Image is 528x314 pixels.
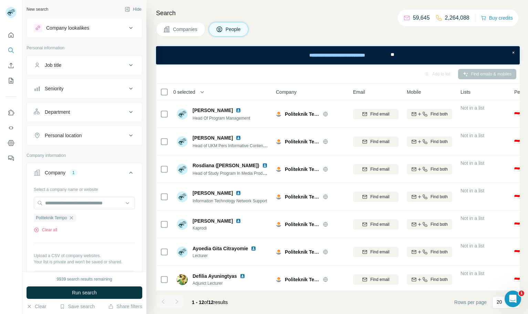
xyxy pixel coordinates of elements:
span: Find both [431,166,448,172]
p: 2,264,088 [445,14,469,22]
button: Find both [407,274,452,285]
button: Department [27,104,142,120]
span: Lists [460,89,470,95]
img: Logo of Politeknik Tempo [276,139,281,144]
span: Politeknik Tempo [36,215,67,221]
button: Find email [353,164,398,174]
button: Find email [353,192,398,202]
button: Company1 [27,164,142,184]
span: Not in a list [460,271,484,276]
span: Find both [431,276,448,283]
span: Find both [431,111,448,117]
button: Enrich CSV [6,59,17,72]
span: Mobile [407,89,421,95]
span: Find both [431,249,448,255]
button: Use Surfe on LinkedIn [6,107,17,119]
span: Not in a list [460,215,484,221]
span: Find both [431,221,448,227]
img: LinkedIn logo [262,163,268,168]
span: Head of UKM Pers Informative Content Coordinator [193,143,287,148]
span: Not in a list [460,133,484,138]
button: Find both [407,219,452,230]
button: Find both [407,164,452,174]
span: Find email [370,111,389,117]
button: Clear all [34,227,57,233]
span: Politeknik Tempo [285,138,319,145]
span: Politeknik Tempo [285,166,319,173]
span: Adjunct Lecturer [193,280,248,286]
span: Run search [72,289,97,296]
span: Find email [370,221,389,227]
span: 🇮🇩 [514,138,520,145]
div: Personal location [45,132,82,139]
iframe: Banner [156,46,520,64]
span: Lecturer [193,253,259,259]
span: [PERSON_NAME] [193,190,233,196]
span: 🇮🇩 [514,111,520,118]
button: Upload a list of companies [34,271,135,283]
p: 20 [497,298,502,305]
span: Find email [370,139,389,145]
span: 0 selected [173,89,195,95]
img: Logo of Politeknik Tempo [276,194,281,200]
p: Company information [27,152,142,159]
img: Avatar [177,246,188,257]
div: Job title [45,62,61,69]
button: Hide [120,4,146,14]
span: Find email [370,194,389,200]
button: Quick start [6,29,17,41]
button: Find email [353,136,398,147]
span: 🇮🇩 [514,166,520,173]
button: Job title [27,57,142,73]
img: LinkedIn logo [240,273,245,279]
button: Clear [27,303,46,310]
span: Find email [370,249,389,255]
span: Find email [370,166,389,172]
iframe: Intercom live chat [505,291,521,307]
button: Use Surfe API [6,122,17,134]
button: Find email [353,219,398,230]
img: Logo of Politeknik Tempo [276,111,281,117]
button: Find both [407,136,452,147]
img: Logo of Politeknik Tempo [276,277,281,282]
img: Avatar [177,109,188,120]
button: Company lookalikes [27,20,142,36]
button: Find both [407,109,452,119]
button: My lists [6,74,17,87]
img: Avatar [177,274,188,285]
span: Email [353,89,365,95]
button: Seniority [27,80,142,97]
span: [PERSON_NAME] [193,107,233,114]
span: Find email [370,276,389,283]
span: 1 [519,291,524,296]
span: Not in a list [460,188,484,193]
span: Rosdiana ([PERSON_NAME]) [193,162,259,169]
img: Avatar [177,191,188,202]
button: Save search [60,303,95,310]
span: 🇮🇩 [514,276,520,283]
img: Logo of Politeknik Tempo [276,249,281,255]
div: Company lookalikes [46,24,89,31]
button: Find email [353,274,398,285]
span: 🇮🇩 [514,221,520,228]
div: 1 [70,170,77,176]
button: Find both [407,192,452,202]
div: New search [27,6,48,12]
div: Department [45,109,70,115]
span: Ayoedia Gita Citrayomie [193,246,248,251]
img: Avatar [177,164,188,175]
span: results [192,300,228,305]
button: Find email [353,247,398,257]
img: LinkedIn logo [236,218,241,224]
span: Not in a list [460,105,484,111]
div: 9939 search results remaining [57,276,112,282]
span: Politeknik Tempo [285,249,319,255]
span: Politeknik Tempo [285,221,319,228]
button: Buy credits [481,13,513,23]
span: 1 - 12 [192,300,204,305]
img: LinkedIn logo [236,108,241,113]
div: Seniority [45,85,63,92]
div: Select a company name or website [34,184,135,193]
